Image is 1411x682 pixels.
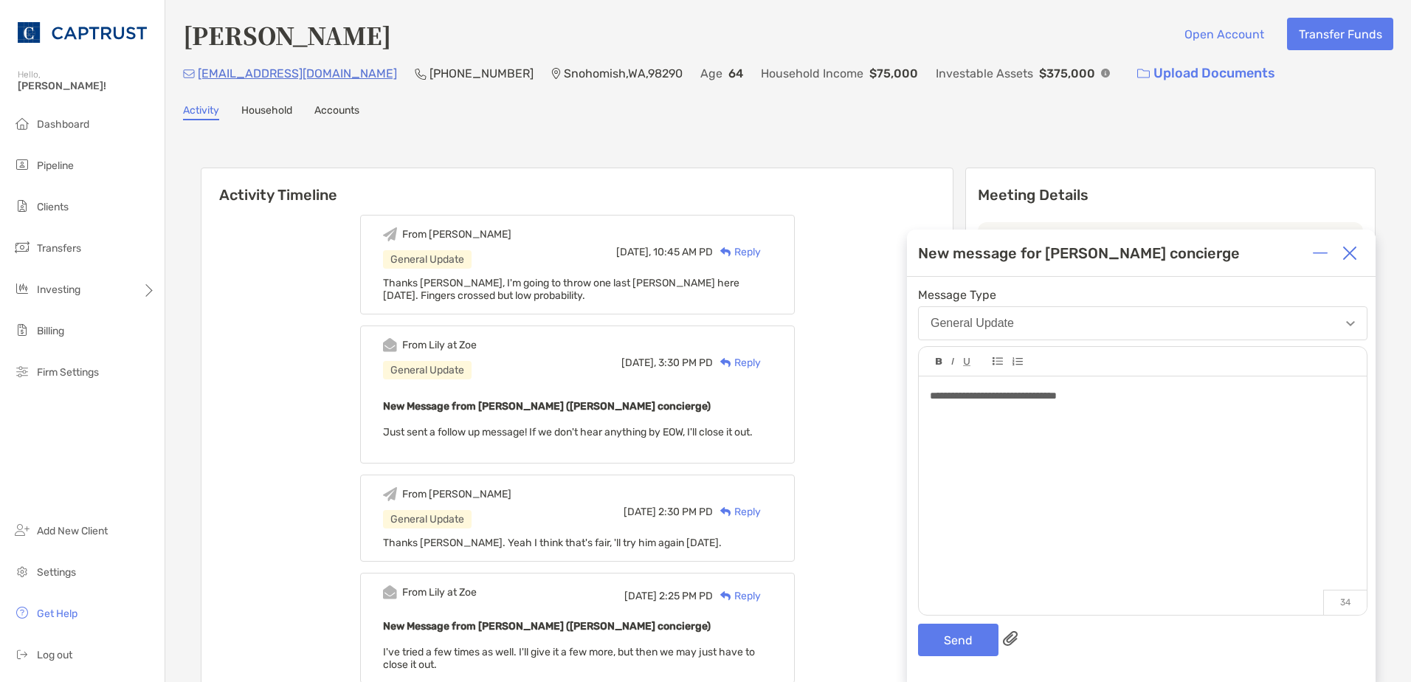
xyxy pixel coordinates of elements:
[658,506,713,518] span: 2:30 PM PD
[659,590,713,602] span: 2:25 PM PD
[624,506,656,518] span: [DATE]
[13,238,31,256] img: transfers icon
[18,80,156,92] span: [PERSON_NAME]!
[383,620,711,633] b: New Message from [PERSON_NAME] ([PERSON_NAME] concierge)
[383,400,711,413] b: New Message from [PERSON_NAME] ([PERSON_NAME] concierge)
[37,566,76,579] span: Settings
[13,156,31,173] img: pipeline icon
[658,356,713,369] span: 3:30 PM PD
[13,321,31,339] img: billing icon
[37,525,108,537] span: Add New Client
[37,201,69,213] span: Clients
[383,537,722,549] span: Thanks [PERSON_NAME]. Yeah I think that's fair, 'll try him again [DATE].
[383,361,472,379] div: General Update
[201,168,953,204] h6: Activity Timeline
[761,64,863,83] p: Household Income
[13,521,31,539] img: add_new_client icon
[37,118,89,131] span: Dashboard
[383,227,397,241] img: Event icon
[13,280,31,297] img: investing icon
[616,246,651,258] span: [DATE],
[653,246,713,258] span: 10:45 AM PD
[713,588,761,604] div: Reply
[314,104,359,120] a: Accounts
[198,64,397,83] p: [EMAIL_ADDRESS][DOMAIN_NAME]
[1287,18,1393,50] button: Transfer Funds
[383,277,739,302] span: Thanks [PERSON_NAME], I'm going to throw one last [PERSON_NAME] here [DATE]. Fingers crossed but ...
[1137,69,1150,79] img: button icon
[402,339,477,351] div: From Lily at Zoe
[383,510,472,528] div: General Update
[564,64,683,83] p: Snohomish , WA , 98290
[241,104,292,120] a: Household
[183,18,391,52] h4: [PERSON_NAME]
[918,306,1367,340] button: General Update
[1039,64,1095,83] p: $375,000
[713,244,761,260] div: Reply
[1101,69,1110,77] img: Info Icon
[37,325,64,337] span: Billing
[37,242,81,255] span: Transfers
[183,104,219,120] a: Activity
[383,585,397,599] img: Event icon
[1012,357,1023,366] img: Editor control icon
[1313,246,1328,261] img: Expand or collapse
[402,488,511,500] div: From [PERSON_NAME]
[720,358,731,368] img: Reply icon
[700,64,722,83] p: Age
[1323,590,1367,615] p: 34
[978,186,1363,204] p: Meeting Details
[624,590,657,602] span: [DATE]
[383,487,397,501] img: Event icon
[383,338,397,352] img: Event icon
[383,646,755,671] span: I've tried a few times as well. I'll give it a few more, but then we may just have to close it out.
[713,355,761,371] div: Reply
[13,114,31,132] img: dashboard icon
[1346,321,1355,326] img: Open dropdown arrow
[383,426,753,438] span: Just sent a follow up message! If we don't hear anything by EOW, I'll close it out.
[1173,18,1275,50] button: Open Account
[918,244,1240,262] div: New message for [PERSON_NAME] concierge
[931,317,1014,330] div: General Update
[720,591,731,601] img: Reply icon
[918,288,1367,302] span: Message Type
[551,68,561,80] img: Location Icon
[936,64,1033,83] p: Investable Assets
[713,504,761,520] div: Reply
[402,586,477,599] div: From Lily at Zoe
[869,64,918,83] p: $75,000
[963,358,970,366] img: Editor control icon
[37,283,80,296] span: Investing
[383,250,472,269] div: General Update
[37,366,99,379] span: Firm Settings
[720,247,731,257] img: Reply icon
[1128,58,1285,89] a: Upload Documents
[951,358,954,365] img: Editor control icon
[13,604,31,621] img: get-help icon
[415,68,427,80] img: Phone Icon
[402,228,511,241] div: From [PERSON_NAME]
[429,64,534,83] p: [PHONE_NUMBER]
[13,562,31,580] img: settings icon
[936,358,942,365] img: Editor control icon
[37,607,77,620] span: Get Help
[918,624,998,656] button: Send
[1342,246,1357,261] img: Close
[993,357,1003,365] img: Editor control icon
[1003,631,1018,646] img: paperclip attachments
[37,649,72,661] span: Log out
[13,362,31,380] img: firm-settings icon
[18,6,147,59] img: CAPTRUST Logo
[13,645,31,663] img: logout icon
[13,197,31,215] img: clients icon
[183,69,195,78] img: Email Icon
[728,64,743,83] p: 64
[720,507,731,517] img: Reply icon
[37,159,74,172] span: Pipeline
[621,356,656,369] span: [DATE],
